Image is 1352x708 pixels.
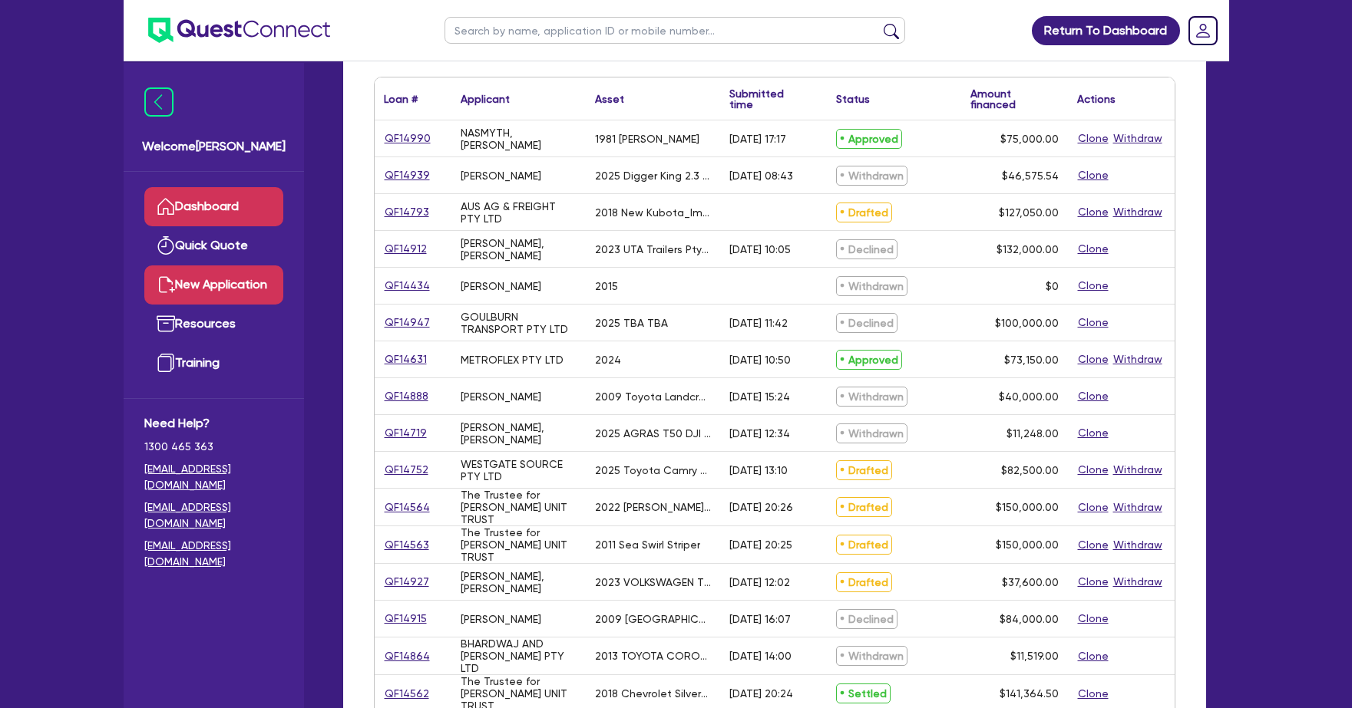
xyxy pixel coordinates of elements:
[996,501,1059,513] span: $150,000.00
[729,613,791,625] div: [DATE] 16:07
[461,354,564,366] div: METROFLEX PTY LTD
[144,538,283,570] a: [EMAIL_ADDRESS][DOMAIN_NAME]
[1112,499,1163,516] button: Withdraw
[1032,16,1180,45] a: Return To Dashboard
[384,536,430,554] a: QF14563
[970,88,1059,110] div: Amount financed
[157,354,175,372] img: training
[461,170,541,182] div: [PERSON_NAME]
[144,439,283,455] span: 1300 465 363
[729,317,788,329] div: [DATE] 11:42
[729,501,793,513] div: [DATE] 20:26
[461,613,541,625] div: [PERSON_NAME]
[384,387,429,405] a: QF14888
[1077,685,1109,703] button: Clone
[384,499,431,516] a: QF14564
[836,460,892,480] span: Drafted
[384,130,431,147] a: QF14990
[729,427,790,440] div: [DATE] 12:34
[1077,647,1109,665] button: Clone
[1000,133,1059,145] span: $75,000.00
[461,489,577,525] div: The Trustee for [PERSON_NAME] UNIT TRUST
[1077,130,1109,147] button: Clone
[1077,536,1109,554] button: Clone
[836,387,907,407] span: Withdrawn
[461,94,510,104] div: Applicant
[595,317,668,329] div: 2025 TBA TBA
[836,609,897,629] span: Declined
[144,499,283,532] a: [EMAIL_ADDRESS][DOMAIN_NAME]
[836,129,902,149] span: Approved
[384,314,431,331] a: QF14947
[144,187,283,226] a: Dashboard
[144,87,174,117] img: icon-menu-close
[384,424,428,442] a: QF14719
[445,17,905,44] input: Search by name, application ID or mobile number...
[461,526,577,563] div: The Trustee for [PERSON_NAME] UNIT TRUST
[1112,203,1163,221] button: Withdraw
[384,461,429,479] a: QF14752
[144,226,283,265] a: Quick Quote
[836,94,870,104] div: Status
[1112,130,1163,147] button: Withdraw
[729,88,804,110] div: Submitted time
[461,237,577,262] div: [PERSON_NAME], [PERSON_NAME]
[595,427,711,440] div: 2025 AGRAS T50 DJI RC PLUS
[157,314,175,333] img: resources
[461,127,577,151] div: NASMYTH, [PERSON_NAME]
[1112,573,1163,591] button: Withdraw
[836,683,891,703] span: Settled
[595,94,624,104] div: Asset
[836,572,892,592] span: Drafted
[144,305,283,344] a: Resources
[1112,351,1163,368] button: Withdraw
[729,170,793,182] div: [DATE] 08:43
[1001,464,1059,476] span: $82,500.00
[836,276,907,296] span: Withdrawn
[836,535,892,555] span: Drafted
[729,538,792,551] div: [DATE] 20:25
[595,501,711,513] div: 2022 [PERSON_NAME] R44 RAVEN
[1077,94,1116,104] div: Actions
[144,344,283,383] a: Training
[595,206,711,219] div: 2018 New Kubota_ImplementsSC1600CS - Seeder SC1600CS
[595,243,711,255] div: 2023 UTA Trailers Pty Ltd [PERSON_NAME] Float Trailer
[1077,351,1109,368] button: Clone
[461,421,577,446] div: [PERSON_NAME], [PERSON_NAME]
[836,423,907,443] span: Withdrawn
[595,390,711,403] div: 2009 Toyota Landcruiser GXL
[157,275,175,294] img: new-application
[1000,687,1059,700] span: $141,364.50
[1077,610,1109,627] button: Clone
[729,243,791,255] div: [DATE] 10:05
[729,650,792,662] div: [DATE] 14:00
[1077,573,1109,591] button: Clone
[1077,240,1109,258] button: Clone
[729,354,791,366] div: [DATE] 10:50
[595,576,711,588] div: 2023 VOLKSWAGEN TIGUAN
[997,243,1059,255] span: $132,000.00
[1077,277,1109,295] button: Clone
[595,538,700,551] div: 2011 Sea Swirl Striper
[595,133,699,145] div: 1981 [PERSON_NAME]
[1112,461,1163,479] button: Withdraw
[595,687,711,700] div: 2018 Chevrolet Silverado LTZ
[1004,354,1059,366] span: $73,150.00
[157,236,175,255] img: quick-quote
[595,280,618,292] div: 2015
[1077,314,1109,331] button: Clone
[461,570,577,594] div: [PERSON_NAME], [PERSON_NAME]
[595,354,621,366] div: 2024
[384,573,430,591] a: QF14927
[461,311,577,335] div: GOULBURN TRANSPORT PTY LTD
[836,313,897,333] span: Declined
[729,390,790,403] div: [DATE] 15:24
[1077,424,1109,442] button: Clone
[144,265,283,305] a: New Application
[836,497,892,517] span: Drafted
[142,137,286,156] span: Welcome [PERSON_NAME]
[595,170,711,182] div: 2025 Digger King 2.3 King Pro Pack
[144,461,283,493] a: [EMAIL_ADDRESS][DOMAIN_NAME]
[384,685,430,703] a: QF14562
[1002,170,1059,182] span: $46,575.54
